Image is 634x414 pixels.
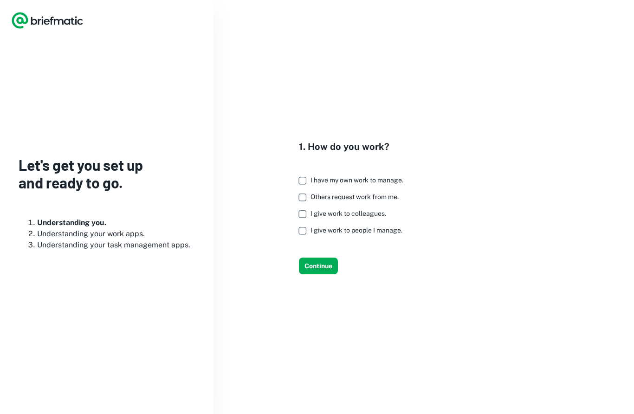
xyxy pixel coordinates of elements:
span: I give work to people I manage. [311,226,402,234]
span: Others request work from me. [311,193,399,201]
li: Understanding your work apps. [37,228,195,239]
h4: 1. How do you work? [299,140,411,154]
li: Understanding your task management apps. [37,239,195,251]
a: Logo [11,11,84,30]
h3: Let's get you set up and ready to go. [19,156,195,192]
span: I give work to colleagues. [311,210,386,217]
b: Understanding you. [37,218,106,227]
span: I have my own work to manage. [311,176,403,184]
button: Continue [299,258,338,274]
